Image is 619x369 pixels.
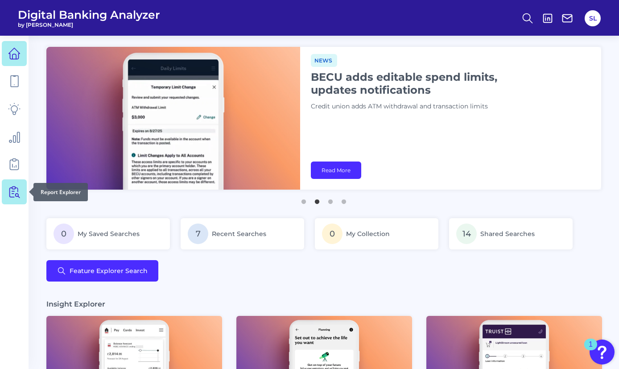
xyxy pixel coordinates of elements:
[33,183,88,201] div: Report Explorer
[46,260,158,282] button: Feature Explorer Search
[311,54,337,67] span: News
[46,218,170,249] a: 0My Saved Searches
[339,195,348,204] button: 4
[311,56,337,64] a: News
[322,224,343,244] span: 0
[313,195,322,204] button: 2
[589,344,593,356] div: 1
[590,340,615,365] button: Open Resource Center, 1 new notification
[18,21,160,28] span: by [PERSON_NAME]
[480,230,535,238] span: Shared Searches
[315,218,438,249] a: 0My Collection
[181,218,304,249] a: 7Recent Searches
[311,70,534,96] h1: BECU adds editable spend limits, updates notifications
[70,267,148,274] span: Feature Explorer Search
[299,195,308,204] button: 1
[46,47,300,190] img: bannerImg
[212,230,266,238] span: Recent Searches
[326,195,335,204] button: 3
[311,102,534,112] p: Credit union adds ATM withdrawal and transaction limits
[585,10,601,26] button: SL
[188,224,208,244] span: 7
[54,224,74,244] span: 0
[46,299,105,309] h3: Insight Explorer
[311,162,361,179] a: Read More
[78,230,140,238] span: My Saved Searches
[18,8,160,21] span: Digital Banking Analyzer
[346,230,390,238] span: My Collection
[456,224,477,244] span: 14
[449,218,573,249] a: 14Shared Searches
